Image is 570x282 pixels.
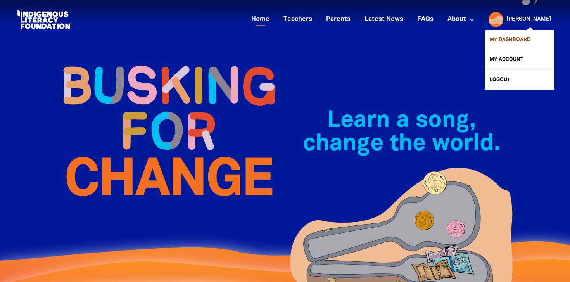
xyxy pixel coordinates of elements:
a: About [443,13,479,26]
a: Home [247,13,274,26]
a: FAQs [413,13,438,26]
span: Learn a song, change the world. [303,110,500,155]
a: My Dashboard [485,30,554,50]
a: Logout [485,70,554,89]
a: [PERSON_NAME] [506,17,551,22]
a: My Account [485,50,554,69]
a: Latest News [360,13,408,26]
a: Parents [321,13,355,26]
a: Teachers [279,13,317,26]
